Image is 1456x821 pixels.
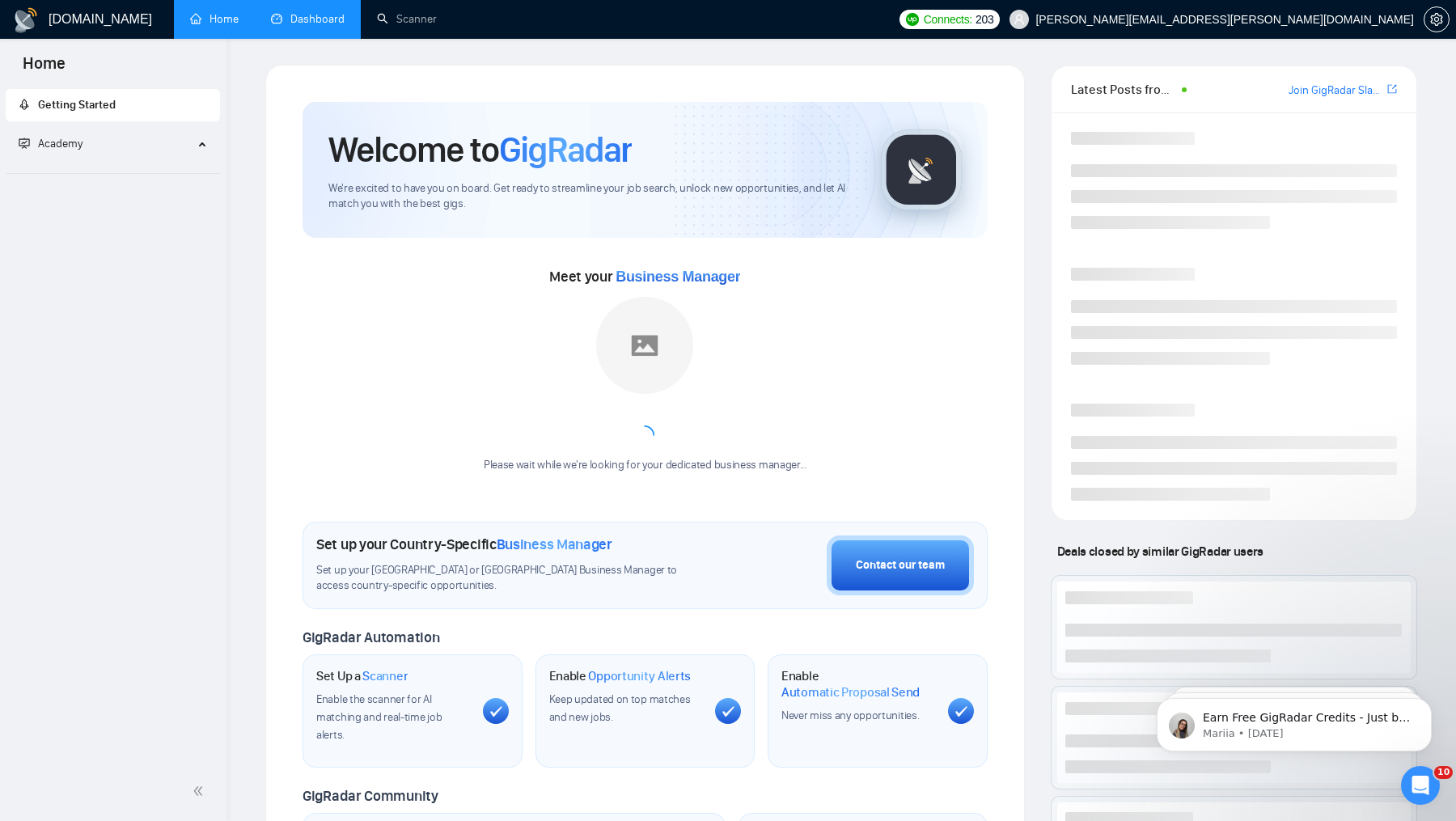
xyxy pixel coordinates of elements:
[19,137,83,150] span: Academy
[1014,14,1025,25] span: user
[827,535,974,595] button: Contact our team
[316,692,442,742] span: Enable the scanner for AI matching and real-time job alerts.
[1434,766,1453,779] span: 10
[474,458,816,473] div: Please wait while we're looking for your dedicated business manager...
[303,628,439,646] span: GigRadar Automation
[362,668,408,684] span: Scanner
[10,52,78,86] span: Home
[616,269,740,285] span: Business Manager
[13,7,39,33] img: logo
[781,709,919,722] span: Never miss any opportunities.
[781,684,920,700] span: Automatic Proposal Send
[19,138,30,149] span: fund-projection-screen
[193,783,209,799] span: double-left
[924,11,972,28] span: Connects:
[781,668,935,700] h1: Enable
[1132,664,1456,777] iframe: Intercom notifications message
[499,128,632,171] span: GigRadar
[596,297,693,394] img: placeholder.png
[377,12,437,26] a: searchScanner
[1387,82,1397,97] a: export
[549,668,692,684] h1: Enable
[549,268,740,286] span: Meet your
[1424,6,1450,32] button: setting
[1051,537,1270,565] span: Deals closed by similar GigRadar users
[1424,13,1450,26] a: setting
[316,563,711,594] span: Set up your [GEOGRAPHIC_DATA] or [GEOGRAPHIC_DATA] Business Manager to access country-specific op...
[1424,13,1449,26] span: setting
[303,787,438,805] span: GigRadar Community
[38,137,83,150] span: Academy
[976,11,993,28] span: 203
[38,98,116,112] span: Getting Started
[1387,83,1397,95] span: export
[271,12,345,26] a: dashboardDashboard
[328,181,855,212] span: We're excited to have you on board. Get ready to streamline your job search, unlock new opportuni...
[1071,79,1177,99] span: Latest Posts from the GigRadar Community
[588,668,691,684] span: Opportunity Alerts
[328,128,632,171] h1: Welcome to
[906,13,919,26] img: upwork-logo.png
[6,167,220,177] li: Academy Homepage
[1401,766,1440,805] iframe: Intercom live chat
[6,89,220,121] li: Getting Started
[635,425,654,445] span: loading
[316,535,612,553] h1: Set up your Country-Specific
[316,668,408,684] h1: Set Up a
[19,99,30,110] span: rocket
[1289,82,1384,99] a: Join GigRadar Slack Community
[856,557,945,574] div: Contact our team
[881,129,962,210] img: gigradar-logo.png
[190,12,239,26] a: homeHome
[549,692,691,724] span: Keep updated on top matches and new jobs.
[497,535,612,553] span: Business Manager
